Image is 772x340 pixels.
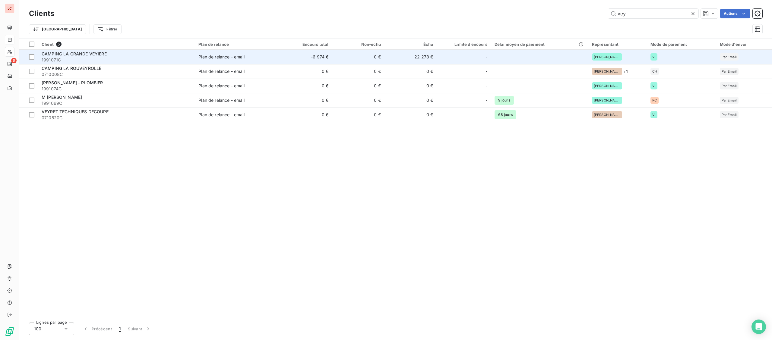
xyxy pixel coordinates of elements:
[280,93,332,108] td: 0 €
[42,109,109,114] span: VEYRET TECHNIQUES DECOUPE
[42,66,101,71] span: CAMPING LA ROUVEYROLLE
[486,83,487,89] span: -
[198,68,244,74] div: Plan de relance - email
[652,113,656,117] span: VI
[332,93,384,108] td: 0 €
[384,64,437,79] td: 0 €
[56,42,62,47] span: 5
[119,326,121,332] span: 1
[198,83,244,89] div: Plan de relance - email
[384,108,437,122] td: 0 €
[722,98,737,102] span: Par Email
[29,8,54,19] h3: Clients
[594,70,620,73] span: [PERSON_NAME]
[280,79,332,93] td: 0 €
[115,323,124,335] button: 1
[42,51,107,56] span: CAMPING LA GRANDE VEYIERE
[42,115,191,121] span: 0710520C
[384,93,437,108] td: 0 €
[486,112,487,118] span: -
[336,42,381,47] div: Non-échu
[332,79,384,93] td: 0 €
[5,4,14,13] div: LC
[198,112,244,118] div: Plan de relance - email
[652,55,656,59] span: VI
[623,68,628,75] span: + 1
[124,323,155,335] button: Suivant
[280,64,332,79] td: 0 €
[486,54,487,60] span: -
[495,42,585,47] div: Délai moyen de paiement
[5,327,14,336] img: Logo LeanPay
[720,9,750,18] button: Actions
[594,113,620,117] span: [PERSON_NAME]
[93,24,121,34] button: Filtrer
[592,42,643,47] div: Représentant
[594,98,620,102] span: [PERSON_NAME]
[720,42,768,47] div: Mode d'envoi
[198,42,276,47] div: Plan de relance
[384,50,437,64] td: 22 278 €
[34,326,41,332] span: 100
[722,70,737,73] span: Par Email
[29,24,86,34] button: [GEOGRAPHIC_DATA]
[652,70,657,73] span: CH
[79,323,115,335] button: Précédent
[608,9,698,18] input: Rechercher
[650,42,713,47] div: Mode de paiement
[652,84,656,88] span: VI
[42,100,191,106] span: 1991069C
[42,86,191,92] span: 1991074C
[384,79,437,93] td: 0 €
[751,320,766,334] div: Open Intercom Messenger
[486,97,487,103] span: -
[280,108,332,122] td: 0 €
[280,50,332,64] td: -6 974 €
[440,42,487,47] div: Limite d’encours
[495,96,514,105] span: 9 jours
[198,97,244,103] div: Plan de relance - email
[42,95,82,100] span: M [PERSON_NAME]
[332,64,384,79] td: 0 €
[722,113,737,117] span: Par Email
[332,50,384,64] td: 0 €
[495,110,516,119] span: 68 jours
[332,108,384,122] td: 0 €
[594,84,620,88] span: [PERSON_NAME]
[42,71,191,77] span: 0710008C
[722,55,737,59] span: Par Email
[283,42,328,47] div: Encours total
[722,84,737,88] span: Par Email
[42,42,54,47] span: Client
[11,58,17,63] span: 6
[652,98,657,102] span: PC
[42,57,191,63] span: 1991071C
[42,80,103,85] span: [PERSON_NAME] - PLOMBIER
[198,54,244,60] div: Plan de relance - email
[594,55,620,59] span: [PERSON_NAME]
[388,42,433,47] div: Échu
[486,68,487,74] span: -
